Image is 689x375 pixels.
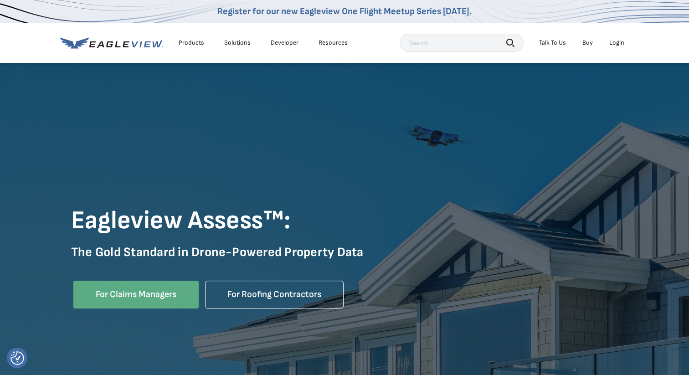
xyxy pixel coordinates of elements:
a: Buy [582,39,593,47]
img: Revisit consent button [10,351,24,365]
h1: Eagleview Assess™: [71,205,618,237]
div: Solutions [224,39,251,47]
a: Register for our new Eagleview One Flight Meetup Series [DATE]. [217,6,472,17]
div: Talk To Us [539,39,566,47]
div: Products [179,39,204,47]
div: Resources [319,39,348,47]
a: For Roofing Contractors [205,281,344,308]
a: Developer [271,39,298,47]
button: Consent Preferences [10,351,24,365]
strong: The Gold Standard in Drone-Powered Property Data [71,245,364,260]
a: For Claims Managers [73,281,199,308]
input: Search [400,34,524,52]
div: Login [609,39,624,47]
